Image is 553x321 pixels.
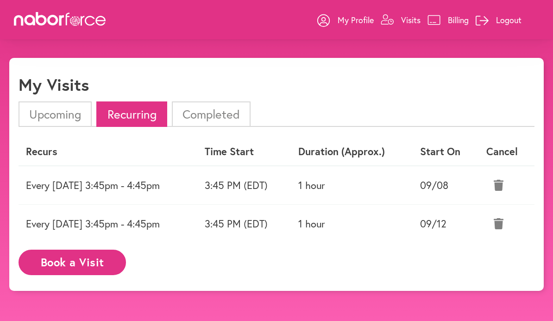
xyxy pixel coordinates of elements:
th: Start On [413,138,479,165]
a: My Profile [317,6,374,34]
li: Recurring [96,101,167,127]
li: Upcoming [19,101,92,127]
p: Logout [496,14,522,25]
a: Logout [476,6,522,34]
p: My Profile [338,14,374,25]
td: 1 hour [291,166,413,205]
td: Every [DATE] 3:45pm - 4:45pm [19,204,197,243]
td: 3:45 PM (EDT) [197,166,291,205]
td: Every [DATE] 3:45pm - 4:45pm [19,166,197,205]
p: Visits [401,14,421,25]
th: Cancel [479,138,534,165]
a: Book a Visit [19,257,126,265]
td: 1 hour [291,204,413,243]
a: Visits [381,6,421,34]
p: Billing [448,14,469,25]
h1: My Visits [19,75,89,94]
a: Billing [427,6,469,34]
th: Time Start [197,138,291,165]
td: 09/12 [413,204,479,243]
button: Book a Visit [19,250,126,275]
li: Completed [172,101,251,127]
td: 3:45 PM (EDT) [197,204,291,243]
th: Recurs [19,138,197,165]
td: 09/08 [413,166,479,205]
th: Duration (Approx.) [291,138,413,165]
